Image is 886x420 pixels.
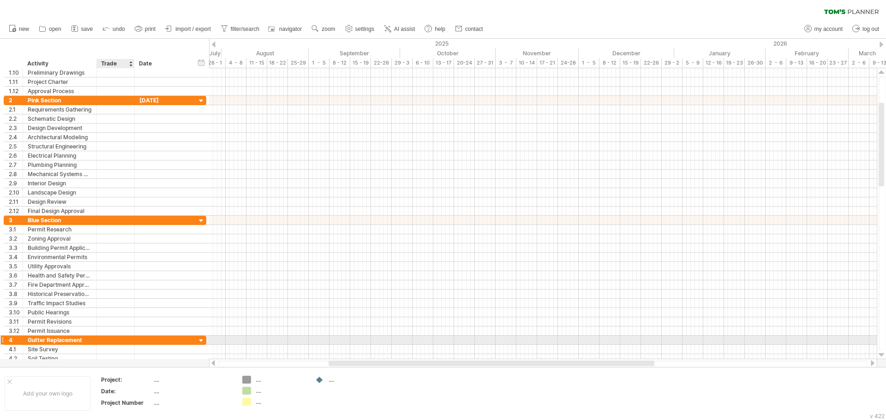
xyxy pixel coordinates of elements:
div: Project: [101,376,152,384]
div: 1.11 [9,77,23,86]
div: 22-26 [641,58,662,68]
div: .... [329,376,379,384]
div: Utility Approvals [28,262,92,271]
div: Date [139,59,186,68]
div: 3.6 [9,271,23,280]
div: 3.7 [9,280,23,289]
a: open [36,23,64,35]
div: Date: [101,387,152,395]
div: Interior Design [28,179,92,188]
span: my account [814,26,843,32]
span: import / export [175,26,211,32]
div: Gutter Replacement [28,336,92,344]
div: 26-30 [745,58,766,68]
div: 23 - 27 [828,58,849,68]
div: 17 - 21 [537,58,558,68]
div: 3.4 [9,253,23,261]
span: undo [113,26,125,32]
div: Soil Testing [28,354,92,363]
a: save [69,23,96,35]
span: settings [355,26,374,32]
div: Traffic Impact Studies [28,299,92,308]
div: 2.3 [9,124,23,132]
div: Design Review [28,197,92,206]
a: filter/search [218,23,262,35]
span: navigator [279,26,302,32]
span: log out [862,26,879,32]
div: Final Design Approval [28,207,92,215]
div: January 2026 [674,48,766,58]
div: 29 - 3 [392,58,413,68]
div: 9 - 13 [786,58,807,68]
div: Requirements Gathering [28,105,92,114]
div: September 2025 [309,48,400,58]
div: 2 [9,96,23,105]
span: contact [465,26,483,32]
div: Pink Section [28,96,92,105]
a: print [132,23,158,35]
div: 8 - 12 [599,58,620,68]
div: 2.2 [9,114,23,123]
div: 2.1 [9,105,23,114]
div: 28 - 1 [205,58,226,68]
div: 15 - 19 [350,58,371,68]
div: Project Charter [28,77,92,86]
div: November 2025 [496,48,579,58]
div: February 2026 [766,48,849,58]
div: Preliminary Drawings [28,68,92,77]
div: 6 - 10 [413,58,433,68]
div: Historical Preservation Approval [28,290,92,298]
div: 3.5 [9,262,23,271]
div: Blue Section [28,216,92,225]
div: 1.12 [9,87,23,95]
a: new [6,23,32,35]
div: 4.2 [9,354,23,363]
div: Site Survey [28,345,92,354]
div: 22-26 [371,58,392,68]
div: 13 - 17 [433,58,454,68]
div: Permit Research [28,225,92,234]
div: Permit Issuance [28,326,92,335]
a: undo [100,23,128,35]
div: 3.12 [9,326,23,335]
a: log out [850,23,882,35]
a: my account [802,23,845,35]
div: 27 - 31 [475,58,496,68]
div: 1.10 [9,68,23,77]
div: 11 - 15 [246,58,267,68]
div: v 422 [870,413,885,420]
div: 19 - 23 [724,58,745,68]
div: 5 - 9 [682,58,703,68]
div: 2.11 [9,197,23,206]
div: Building Permit Application [28,243,92,252]
a: help [422,23,448,35]
div: Schematic Design [28,114,92,123]
a: import / export [163,23,214,35]
div: 3.9 [9,299,23,308]
div: 25-29 [288,58,309,68]
a: settings [343,23,377,35]
div: .... [154,399,231,407]
div: .... [154,376,231,384]
div: Permit Revisions [28,317,92,326]
div: 3.2 [9,234,23,243]
div: 1 - 5 [579,58,599,68]
div: 3 [9,216,23,225]
div: Public Hearings [28,308,92,317]
span: zoom [322,26,335,32]
div: 12 - 16 [703,58,724,68]
div: .... [256,376,306,384]
div: 2.6 [9,151,23,160]
div: 2.5 [9,142,23,151]
div: [DATE] [139,96,187,105]
div: 2 - 6 [849,58,869,68]
div: Landscape Design [28,188,92,197]
span: filter/search [231,26,259,32]
div: Project Number [101,399,152,407]
div: 3.10 [9,308,23,317]
div: 3.11 [9,317,23,326]
div: 4 - 8 [226,58,246,68]
div: Zoning Approval [28,234,92,243]
div: Mechanical Systems Design [28,170,92,178]
div: 3.8 [9,290,23,298]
